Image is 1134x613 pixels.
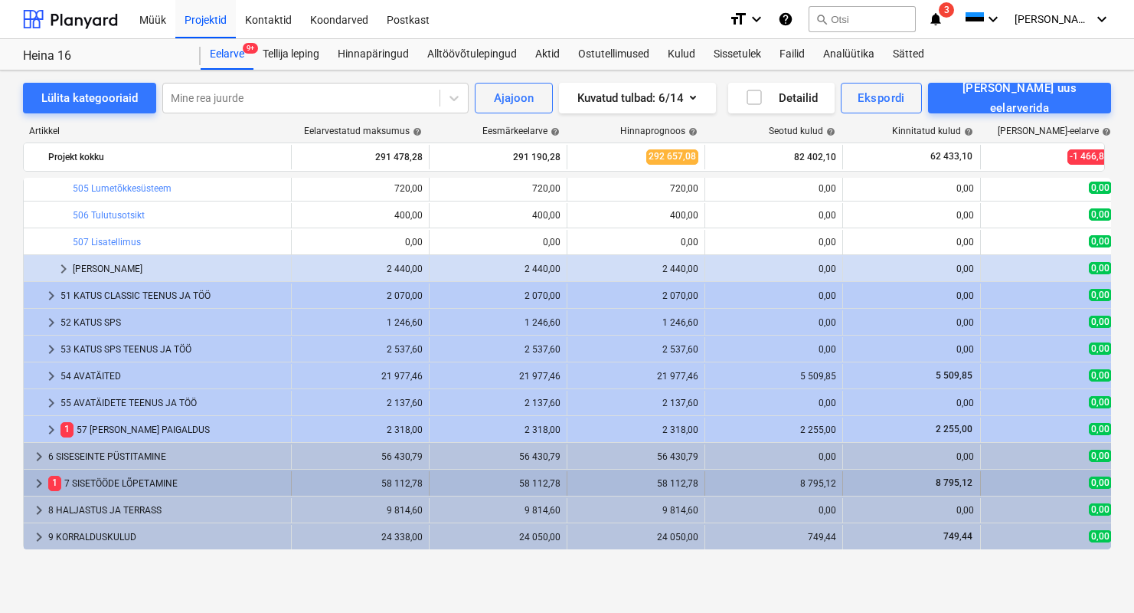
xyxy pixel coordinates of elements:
[1089,316,1112,328] span: 0,00
[574,264,698,274] div: 2 440,00
[42,367,60,385] span: keyboard_arrow_right
[253,39,328,70] div: Tellija leping
[60,310,285,335] div: 52 KATUS SPS
[436,532,560,543] div: 24 050,00
[945,78,1094,119] div: [PERSON_NAME] uus eelarverida
[23,83,156,113] button: Lülita kategooriaid
[526,39,569,70] a: Aktid
[48,476,61,490] span: 1
[1089,369,1112,382] span: 0,00
[298,237,423,247] div: 0,00
[745,88,818,108] div: Detailid
[942,531,974,542] span: 749,44
[892,126,973,136] div: Kinnitatud kulud
[328,39,418,70] a: Hinnapäringud
[23,126,291,136] div: Artikkel
[849,505,974,516] div: 0,00
[728,83,835,113] button: Detailid
[685,127,698,136] span: help
[304,126,422,136] div: Eelarvestatud maksumus
[574,371,698,382] div: 21 977,46
[711,237,836,247] div: 0,00
[436,317,560,328] div: 1 246,60
[418,39,526,70] div: Alltöövõtulepingud
[814,39,884,70] a: Analüütika
[547,127,560,136] span: help
[298,344,423,355] div: 2 537,60
[849,344,974,355] div: 0,00
[574,478,698,489] div: 58 112,78
[298,425,423,435] div: 2 318,00
[849,451,974,462] div: 0,00
[704,39,770,70] a: Sissetulek
[436,371,560,382] div: 21 977,46
[23,48,182,64] div: Heina 16
[711,371,836,382] div: 5 509,85
[42,313,60,332] span: keyboard_arrow_right
[1089,530,1112,543] span: 0,00
[559,83,716,113] button: Kuvatud tulbad:6/14
[1089,503,1112,516] span: 0,00
[436,344,560,355] div: 2 537,60
[42,287,60,305] span: keyboard_arrow_right
[574,183,698,194] div: 720,00
[849,264,974,274] div: 0,00
[711,317,836,328] div: 0,00
[574,290,698,301] div: 2 070,00
[436,505,560,516] div: 9 814,60
[298,210,423,221] div: 400,00
[1099,127,1111,136] span: help
[436,183,560,194] div: 720,00
[1089,450,1112,462] span: 0,00
[436,237,560,247] div: 0,00
[298,505,423,516] div: 9 814,60
[73,257,285,281] div: [PERSON_NAME]
[298,290,423,301] div: 2 070,00
[42,394,60,412] span: keyboard_arrow_right
[201,39,253,70] div: Eelarve
[711,264,836,274] div: 0,00
[961,127,973,136] span: help
[410,127,422,136] span: help
[934,424,974,434] span: 2 255,00
[1057,539,1134,613] div: Chat Widget
[48,498,285,523] div: 8 HALJASTUS JA TERRASS
[577,88,698,108] div: Kuvatud tulbad : 6/14
[823,127,835,136] span: help
[48,444,285,469] div: 6 SISESEINTE PÜSTITAMINE
[60,418,285,442] div: 57 [PERSON_NAME] PAIGALDUS
[711,398,836,408] div: 0,00
[1089,396,1112,408] span: 0,00
[711,451,836,462] div: 0,00
[646,149,698,164] span: 292 657,08
[849,183,974,194] div: 0,00
[1089,289,1112,301] span: 0,00
[849,317,974,328] div: 0,00
[60,337,285,362] div: 53 KATUS SPS TEENUS JA TÖÖ
[1089,343,1112,355] span: 0,00
[569,39,659,70] a: Ostutellimused
[298,264,423,274] div: 2 440,00
[201,39,253,70] a: Eelarve9+
[659,39,704,70] a: Kulud
[298,371,423,382] div: 21 977,46
[30,474,48,493] span: keyboard_arrow_right
[60,364,285,388] div: 54 AVATÄITED
[494,88,534,108] div: Ajajoon
[298,398,423,408] div: 2 137,60
[73,210,145,221] a: 506 Tulutusotsikt
[849,290,974,301] div: 0,00
[436,451,560,462] div: 56 430,79
[1089,182,1112,194] span: 0,00
[849,237,974,247] div: 0,00
[30,528,48,546] span: keyboard_arrow_right
[711,505,836,516] div: 0,00
[711,425,836,435] div: 2 255,00
[298,451,423,462] div: 56 430,79
[436,210,560,221] div: 400,00
[475,83,553,113] button: Ajajoon
[73,237,141,247] a: 507 Lisatellimus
